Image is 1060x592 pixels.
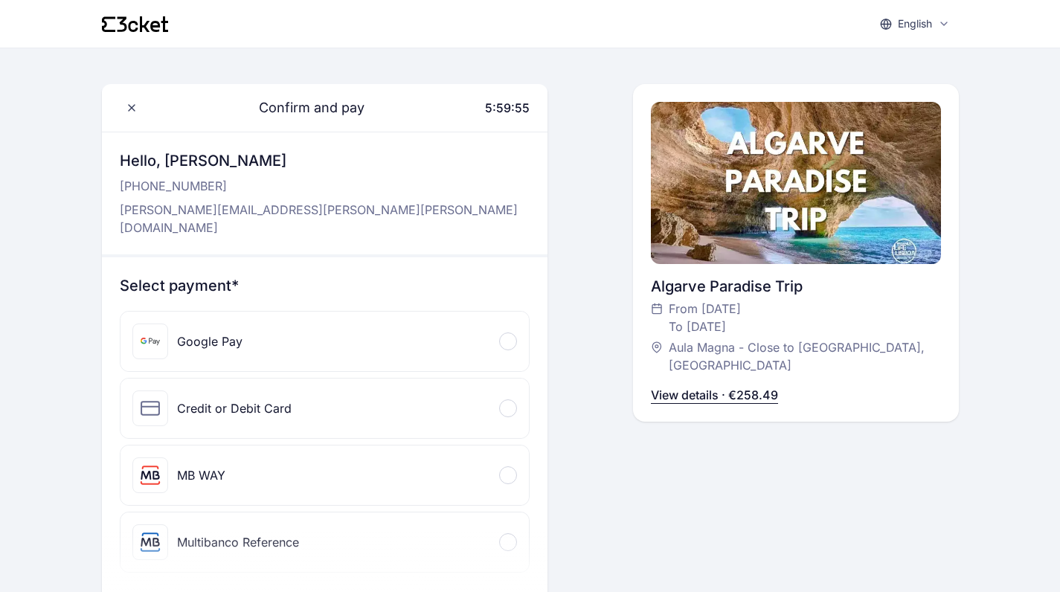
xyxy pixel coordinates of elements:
div: Multibanco Reference [177,533,299,551]
span: From [DATE] To [DATE] [669,300,741,335]
div: Algarve Paradise Trip [651,276,941,297]
div: Google Pay [177,332,242,350]
div: Credit or Debit Card [177,399,292,417]
p: [PHONE_NUMBER] [120,177,530,195]
p: [PERSON_NAME][EMAIL_ADDRESS][PERSON_NAME][PERSON_NAME][DOMAIN_NAME] [120,201,530,237]
span: Aula Magna - Close to [GEOGRAPHIC_DATA], [GEOGRAPHIC_DATA] [669,338,926,374]
p: View details · €258.49 [651,386,778,404]
p: English [898,16,932,31]
span: Confirm and pay [241,97,364,118]
div: MB WAY [177,466,225,484]
h3: Select payment* [120,275,530,296]
span: 5:59:55 [485,100,530,115]
h3: Hello, [PERSON_NAME] [120,150,530,171]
